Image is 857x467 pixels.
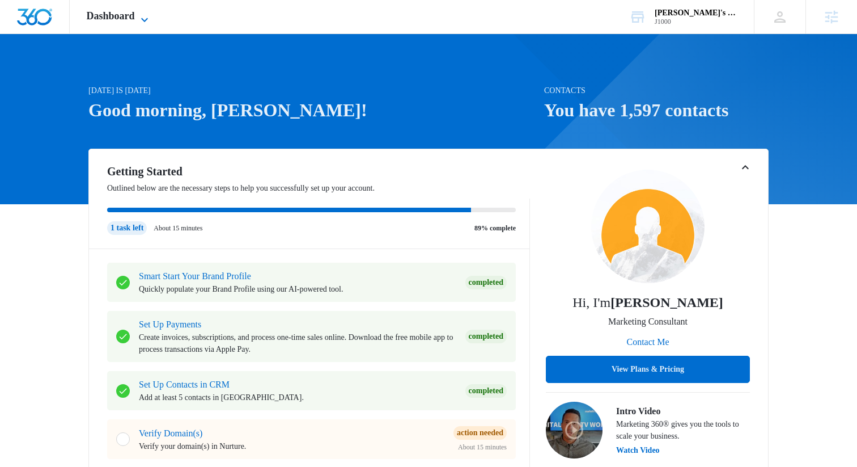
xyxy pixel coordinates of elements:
a: Set Up Contacts in CRM [139,380,230,389]
button: Contact Me [615,329,680,356]
p: Marketing Consultant [608,315,688,329]
p: Marketing 360® gives you the tools to scale your business. [616,418,750,442]
a: Set Up Payments [139,319,201,329]
div: Completed [465,276,507,289]
a: Smart Start Your Brand Profile [139,271,251,281]
button: Toggle Collapse [739,161,752,174]
p: 89% complete [474,223,516,233]
p: Outlined below are the necessary steps to help you successfully set up your account. [107,182,530,194]
button: View Plans & Pricing [546,356,750,383]
a: Verify Domain(s) [139,428,202,438]
div: Action Needed [453,426,507,440]
h1: You have 1,597 contacts [544,96,769,124]
button: Watch Video [616,447,660,455]
div: Completed [465,384,507,398]
div: 1 task left [107,221,147,235]
p: Hi, I'm [572,292,723,313]
div: Completed [465,330,507,343]
div: account name [655,9,737,18]
p: About 15 minutes [154,223,202,233]
img: tiago freire [591,170,705,283]
h3: Intro Video [616,405,750,418]
strong: [PERSON_NAME] [610,295,723,310]
h2: Getting Started [107,163,530,180]
div: account id [655,18,737,26]
p: [DATE] is [DATE] [88,85,537,96]
span: Dashboard [87,10,135,22]
h1: Good morning, [PERSON_NAME]! [88,96,537,124]
p: Create invoices, subscriptions, and process one-time sales online. Download the free mobile app t... [139,331,456,355]
span: About 15 minutes [458,442,507,452]
p: Contacts [544,85,769,96]
p: Quickly populate your Brand Profile using our AI-powered tool. [139,283,456,295]
p: Verify your domain(s) in Nurture. [139,440,444,452]
p: Add at least 5 contacts in [GEOGRAPHIC_DATA]. [139,392,456,403]
img: Intro Video [546,402,603,458]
